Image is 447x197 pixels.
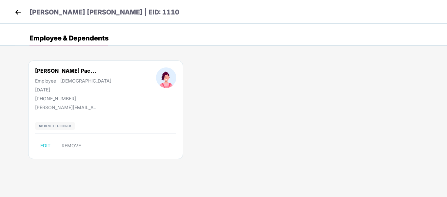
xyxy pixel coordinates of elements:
span: REMOVE [62,143,81,148]
span: EDIT [40,143,50,148]
img: svg+xml;base64,PHN2ZyB4bWxucz0iaHR0cDovL3d3dy53My5vcmcvMjAwMC9zdmciIHdpZHRoPSIxMjIiIGhlaWdodD0iMj... [35,122,75,130]
div: [DATE] [35,87,111,92]
p: [PERSON_NAME] [PERSON_NAME] | EID: 1110 [29,7,179,17]
button: REMOVE [56,140,86,151]
div: [PERSON_NAME][EMAIL_ADDRESS][PERSON_NAME][DOMAIN_NAME] [35,105,101,110]
div: Employee | [DEMOGRAPHIC_DATA] [35,78,111,84]
img: profileImage [156,67,176,88]
button: EDIT [35,140,56,151]
img: back [13,7,23,17]
div: [PHONE_NUMBER] [35,96,111,101]
div: [PERSON_NAME] Pac... [35,67,96,74]
div: Employee & Dependents [29,35,108,41]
